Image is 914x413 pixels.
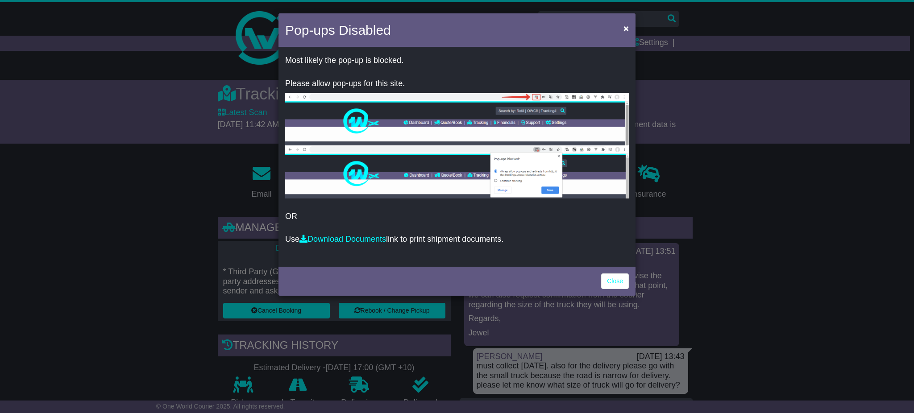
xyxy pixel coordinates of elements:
a: Download Documents [299,235,386,244]
span: × [623,23,629,33]
div: OR [278,49,636,264]
button: Close [619,19,633,37]
a: Close [601,273,629,289]
img: allow-popup-2.png [285,145,629,198]
img: allow-popup-1.png [285,93,629,145]
p: Please allow pop-ups for this site. [285,79,629,89]
p: Use link to print shipment documents. [285,235,629,244]
h4: Pop-ups Disabled [285,20,391,40]
p: Most likely the pop-up is blocked. [285,56,629,66]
